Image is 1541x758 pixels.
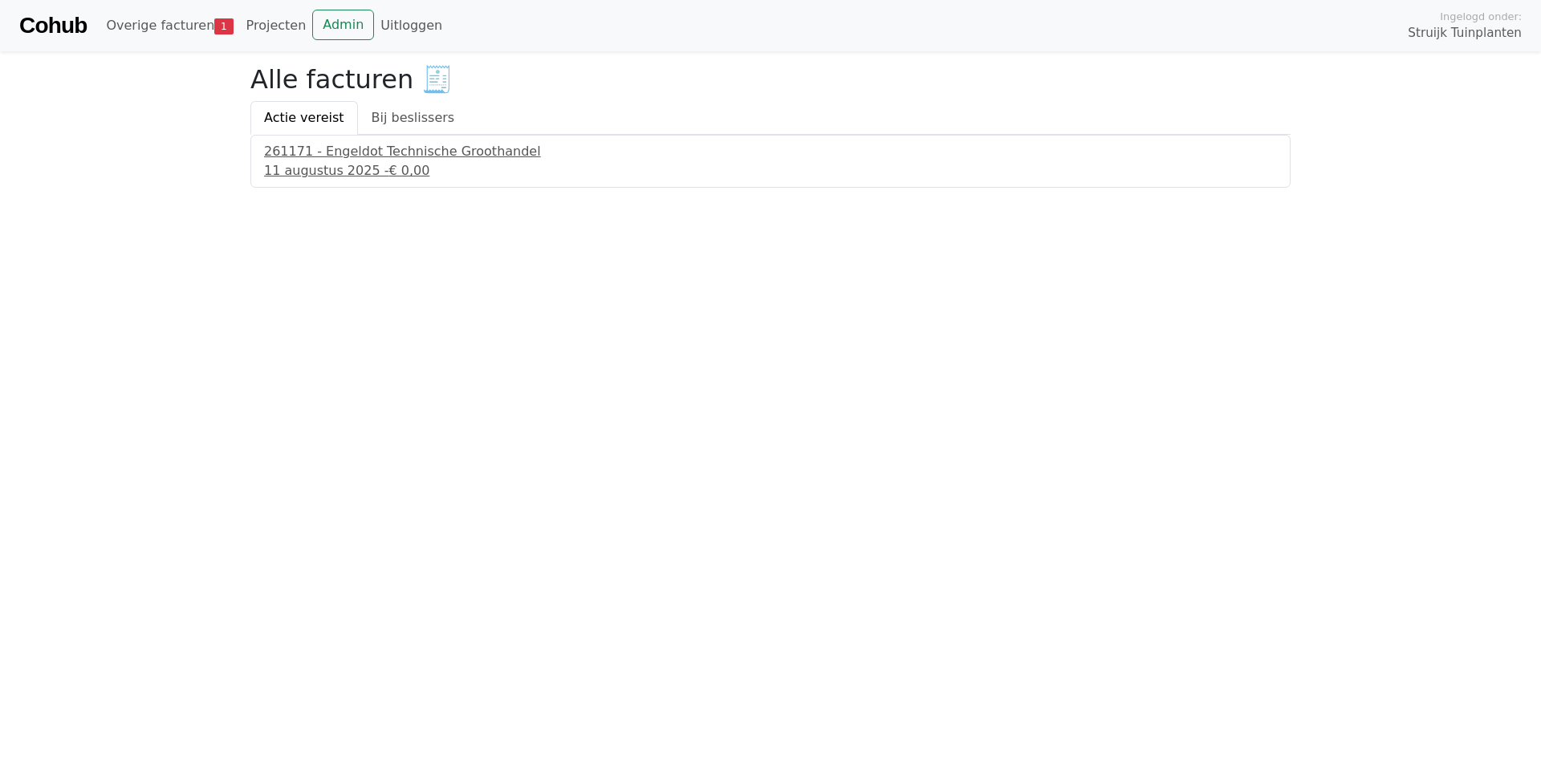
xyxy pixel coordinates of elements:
[388,163,429,178] span: € 0,00
[250,101,358,135] a: Actie vereist
[100,10,239,42] a: Overige facturen1
[250,64,1291,95] h2: Alle facturen 🧾
[312,10,374,40] a: Admin
[264,142,1277,161] div: 261171 - Engeldot Technische Groothandel
[264,142,1277,180] a: 261171 - Engeldot Technische Groothandel11 augustus 2025 -€ 0,00
[264,161,1277,180] div: 11 augustus 2025 -
[358,101,469,135] a: Bij beslissers
[374,10,449,42] a: Uitloggen
[19,6,87,45] a: Cohub
[214,18,233,34] span: 1
[240,10,313,42] a: Projecten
